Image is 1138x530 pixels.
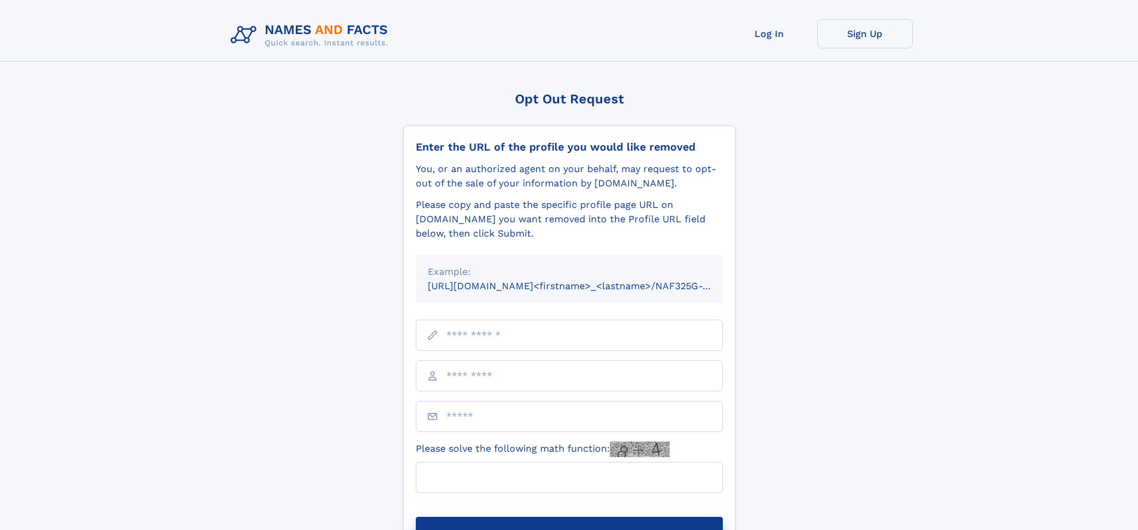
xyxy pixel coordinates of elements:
[428,280,746,292] small: [URL][DOMAIN_NAME]<firstname>_<lastname>/NAF325G-xxxxxxxx
[226,19,398,51] img: Logo Names and Facts
[416,162,723,191] div: You, or an authorized agent on your behalf, may request to opt-out of the sale of your informatio...
[416,198,723,241] div: Please copy and paste the specific profile page URL on [DOMAIN_NAME] you want removed into the Pr...
[722,19,817,48] a: Log In
[428,265,711,279] div: Example:
[416,442,670,457] label: Please solve the following math function:
[416,140,723,154] div: Enter the URL of the profile you would like removed
[817,19,913,48] a: Sign Up
[403,91,735,106] div: Opt Out Request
